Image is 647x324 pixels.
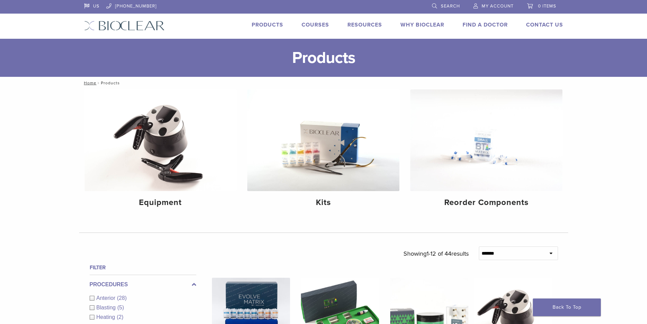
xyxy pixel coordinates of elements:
a: Products [252,21,283,28]
a: Resources [347,21,382,28]
a: Contact Us [526,21,563,28]
span: 0 items [538,3,556,9]
a: Find A Doctor [463,21,508,28]
a: Home [82,81,96,85]
a: Courses [302,21,329,28]
span: Search [441,3,460,9]
span: Blasting [96,305,118,310]
img: Equipment [85,89,237,191]
a: Reorder Components [410,89,562,213]
h4: Filter [90,263,196,272]
span: (2) [117,314,124,320]
p: Showing results [403,246,469,261]
nav: Products [79,77,568,89]
span: Anterior [96,295,117,301]
span: Heating [96,314,117,320]
span: / [96,81,101,85]
a: Back To Top [533,299,601,316]
h4: Equipment [90,197,231,209]
span: (28) [117,295,127,301]
img: Reorder Components [410,89,562,191]
label: Procedures [90,280,196,289]
a: Kits [247,89,399,213]
img: Kits [247,89,399,191]
span: My Account [482,3,514,9]
span: 1-12 of 44 [427,250,451,257]
h4: Reorder Components [416,197,557,209]
a: Why Bioclear [400,21,444,28]
span: (5) [117,305,124,310]
h4: Kits [253,197,394,209]
a: Equipment [85,89,237,213]
img: Bioclear [84,21,165,31]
